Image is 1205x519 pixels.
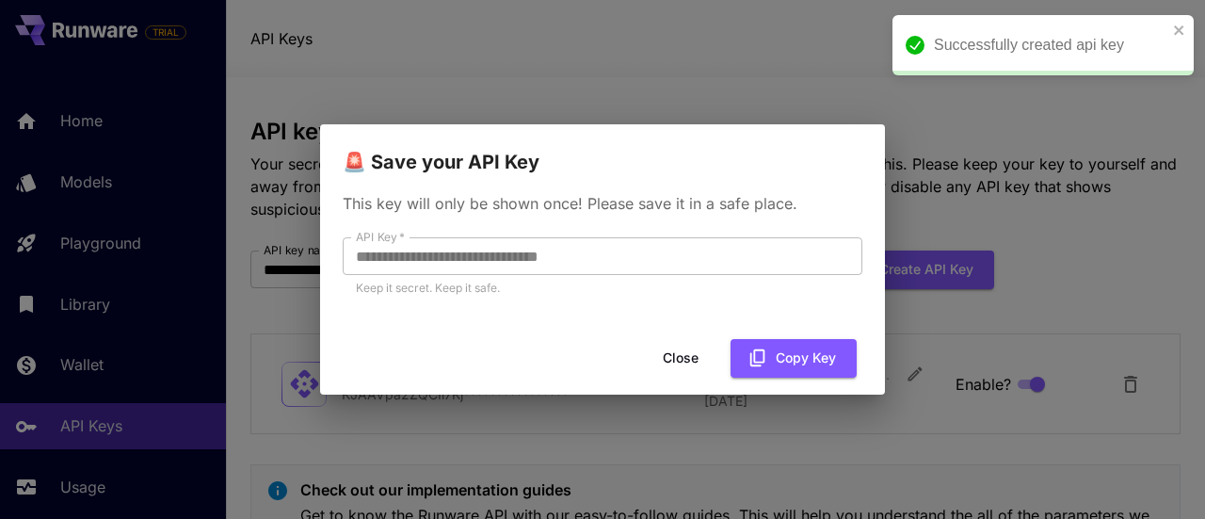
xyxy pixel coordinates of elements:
[320,124,885,177] h2: 🚨 Save your API Key
[356,279,849,298] p: Keep it secret. Keep it safe.
[343,192,862,215] p: This key will only be shown once! Please save it in a safe place.
[638,339,723,378] button: Close
[356,229,405,245] label: API Key
[934,34,1167,57] div: Successfully created api key
[731,339,857,378] button: Copy Key
[1173,23,1186,38] button: close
